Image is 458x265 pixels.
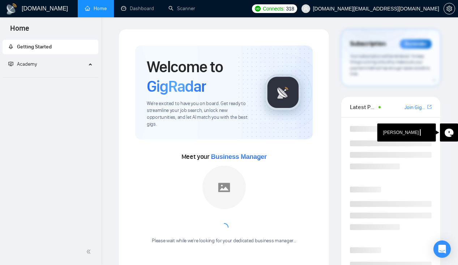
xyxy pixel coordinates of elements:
[263,5,284,13] span: Connects:
[17,61,37,67] span: Academy
[400,39,432,49] div: Reminder
[303,6,308,11] span: user
[8,61,37,67] span: Academy
[8,44,13,49] span: rocket
[211,153,267,160] span: Business Manager
[255,6,261,12] img: upwork-logo.png
[444,6,455,12] span: setting
[121,5,154,12] a: dashboardDashboard
[444,6,455,12] a: setting
[168,5,195,12] a: searchScanner
[147,57,253,96] h1: Welcome to
[350,103,376,112] span: Latest Posts from the GigRadar Community
[350,53,429,77] span: Your subscription will be renewed. To keep things running smoothly, make sure your payment method...
[427,104,432,110] a: export
[17,44,52,50] span: Getting Started
[181,153,267,161] span: Meet your
[286,5,294,13] span: 318
[3,74,98,79] li: Academy Homepage
[265,74,301,110] img: gigradar-logo.png
[444,3,455,14] button: setting
[4,23,35,38] span: Home
[202,166,246,209] img: placeholder.png
[147,77,206,96] span: GigRadar
[147,238,300,244] div: Please wait while we're looking for your dedicated business manager...
[85,5,107,12] a: homeHome
[427,104,432,110] span: export
[8,61,13,66] span: fund-projection-screen
[219,223,228,232] span: loading
[147,100,253,128] span: We're excited to have you on board. Get ready to streamline your job search, unlock new opportuni...
[405,104,426,112] a: Join GigRadar Slack Community
[350,38,386,50] span: Subscription
[3,40,98,54] li: Getting Started
[86,248,93,255] span: double-left
[6,3,17,15] img: logo
[433,240,451,258] div: Open Intercom Messenger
